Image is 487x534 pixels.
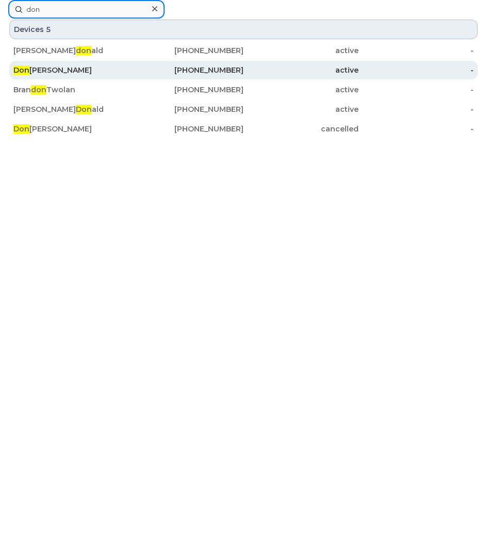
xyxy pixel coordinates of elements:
div: [PHONE_NUMBER] [128,104,243,114]
a: [PERSON_NAME]donald[PHONE_NUMBER]active- [9,41,478,60]
span: Don [76,105,92,114]
span: Don [13,124,29,133]
a: Don[PERSON_NAME][PHONE_NUMBER]active- [9,61,478,79]
div: active [243,85,359,95]
a: BrandonTwolan[PHONE_NUMBER]active- [9,80,478,99]
div: [PERSON_NAME] ald [13,45,128,56]
span: don [76,46,91,55]
div: [PERSON_NAME] ald [13,104,128,114]
div: active [243,65,359,75]
a: Don[PERSON_NAME][PHONE_NUMBER]cancelled- [9,120,478,138]
div: [PHONE_NUMBER] [128,85,243,95]
span: don [31,85,46,94]
div: [PHONE_NUMBER] [128,124,243,134]
div: [PERSON_NAME] [13,65,128,75]
div: active [243,45,359,56]
div: - [359,65,474,75]
div: - [359,124,474,134]
span: Don [13,65,29,75]
div: - [359,45,474,56]
div: cancelled [243,124,359,134]
div: active [243,104,359,114]
div: [PHONE_NUMBER] [128,65,243,75]
div: [PHONE_NUMBER] [128,45,243,56]
div: - [359,104,474,114]
div: Bran Twolan [13,85,128,95]
div: - [359,85,474,95]
div: [PERSON_NAME] [13,124,128,134]
a: [PERSON_NAME]Donald[PHONE_NUMBER]active- [9,100,478,119]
